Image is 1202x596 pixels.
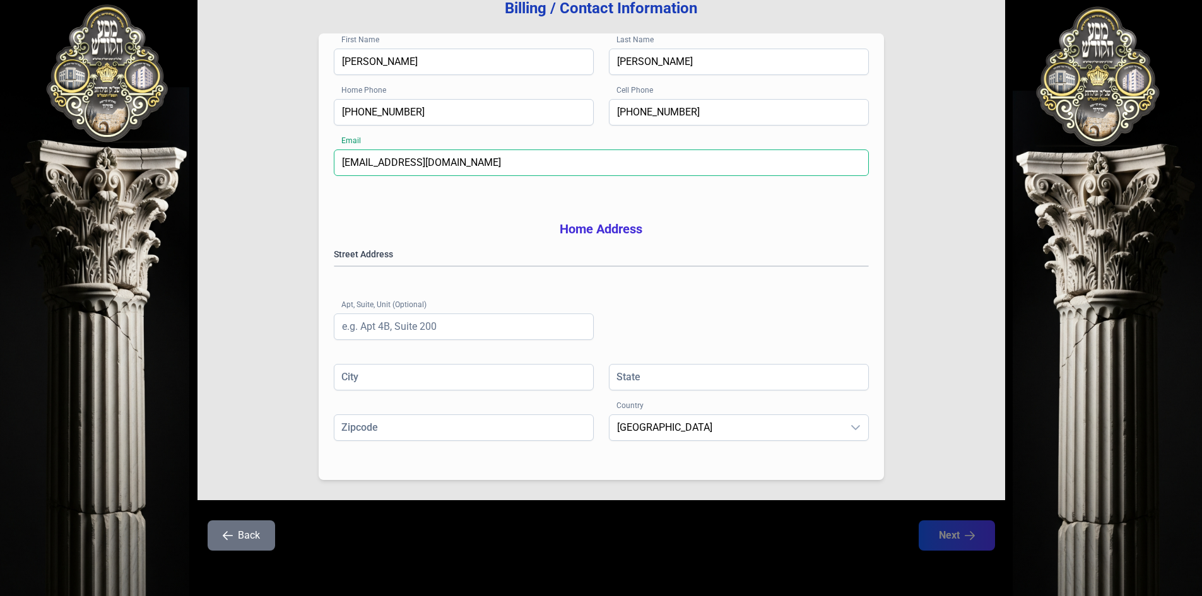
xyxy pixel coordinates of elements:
[334,313,594,340] input: e.g. Apt 4B, Suite 200
[334,248,869,260] label: Street Address
[843,415,868,440] div: dropdown trigger
[610,415,843,440] span: United States
[334,220,869,238] h3: Home Address
[208,520,275,551] button: Back
[919,520,995,551] button: Next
